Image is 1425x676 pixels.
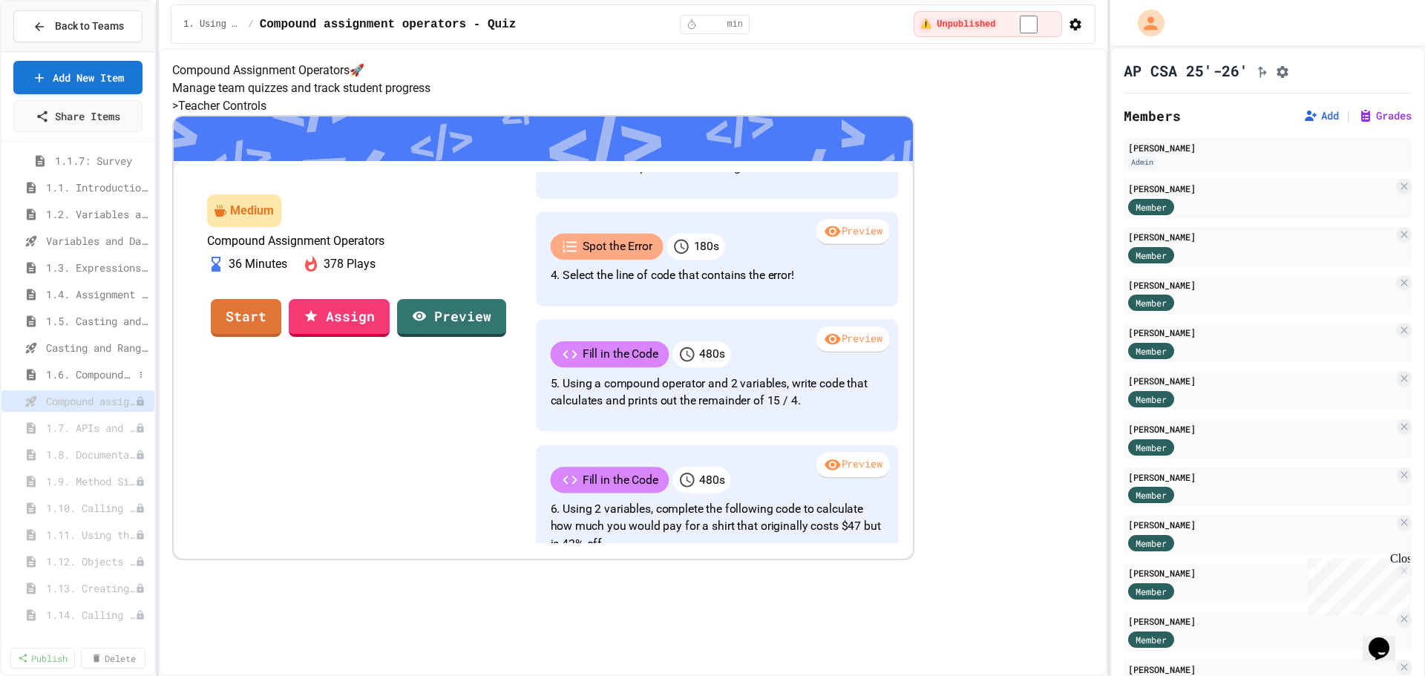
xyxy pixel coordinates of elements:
div: Preview [817,326,890,353]
span: Member [1136,633,1167,646]
span: 1.9. Method Signatures [46,473,135,489]
input: publish toggle [1002,16,1055,33]
h1: AP CSA 25'-26' [1124,60,1248,81]
p: 480 s [700,346,725,364]
div: Unpublished [135,503,145,513]
span: 1.5. Casting and Ranges of Values [46,313,148,329]
div: [PERSON_NAME] [1128,278,1394,292]
span: Member [1136,536,1167,550]
div: Preview [817,453,890,479]
iframe: chat widget [1302,552,1410,615]
h5: > Teacher Controls [172,97,1093,115]
div: Unpublished [135,610,145,620]
div: [PERSON_NAME] [1128,230,1394,243]
span: Member [1136,441,1167,454]
span: 1.12. Objects - Instances of Classes [46,554,135,569]
span: 1.4. Assignment and Input [46,286,148,302]
span: 1.7. APIs and Libraries [46,420,135,436]
div: Unpublished [135,530,145,540]
p: 4. Select the line of code that contains the error! [551,267,884,285]
span: Member [1136,344,1167,358]
a: Start [211,299,281,337]
div: Chat with us now!Close [6,6,102,94]
span: 1.3. Expressions and Output [New] [46,260,148,275]
p: Fill in the Code [583,346,658,364]
span: Back to Teams [55,19,124,34]
span: 1.14. Calling Instance Methods [46,607,135,623]
span: Compound assignment operators - Quiz [260,16,517,33]
div: Unpublished [135,396,145,407]
p: 180 s [694,238,719,256]
span: Member [1136,393,1167,406]
span: 1.1.7: Survey [55,153,148,168]
button: Add [1303,108,1339,123]
span: min [727,19,743,30]
span: 1.10. Calling Class Methods [46,500,135,516]
p: 5. Using a compound operator and 2 variables, write code that calculates and prints out the remai... [551,375,884,410]
span: 1.11. Using the Math Class [46,527,135,542]
h4: Compound Assignment Operators 🚀 [172,62,1093,79]
p: 480 s [700,471,725,489]
button: Assignment Settings [1275,62,1290,79]
span: 1.2. Variables and Data Types [46,206,148,222]
div: [PERSON_NAME] [1128,141,1407,154]
div: Unpublished [135,583,145,594]
div: [PERSON_NAME] [1128,374,1394,387]
div: [PERSON_NAME] [1128,566,1394,580]
p: Spot the Error [583,238,652,256]
a: Delete [81,648,145,669]
span: Member [1136,296,1167,309]
span: / [248,19,253,30]
span: Variables and Data Types - Quiz [46,233,148,249]
span: Member [1136,200,1167,214]
a: Assign [289,299,390,337]
div: Preview [817,219,890,246]
button: Back to Teams [13,10,142,42]
div: [PERSON_NAME] [1128,470,1394,484]
button: Click to see fork details [1254,62,1269,79]
p: Fill in the Code [583,471,658,489]
p: Manage team quizzes and track student progress [172,79,1093,97]
p: 378 Plays [324,255,376,273]
a: Share Items [13,100,142,132]
p: Compound Assignment Operators [207,234,507,248]
span: Member [1136,585,1167,598]
a: Add New Item [13,61,142,94]
iframe: chat widget [1363,617,1410,661]
h2: Members [1124,105,1181,126]
div: Unpublished [135,557,145,567]
span: 1. Using Objects and Methods [183,19,242,30]
p: 6. Using 2 variables, complete the following code to calculate how much you would pay for a shirt... [551,500,884,553]
span: Member [1136,249,1167,262]
div: [PERSON_NAME] [1128,663,1394,676]
div: [PERSON_NAME] [1128,518,1394,531]
span: ⚠️ Unpublished [920,19,995,30]
div: [PERSON_NAME] [1128,326,1394,339]
p: 36 Minutes [229,255,287,273]
span: Casting and Ranges of variables - Quiz [46,340,148,355]
div: Unpublished [135,423,145,433]
div: Admin [1128,156,1156,168]
a: Preview [397,299,506,337]
span: 1.13. Creating and Initializing Objects: Constructors [46,580,135,596]
span: Member [1136,488,1167,502]
div: My Account [1122,6,1168,40]
span: Compound assignment operators - Quiz [46,393,135,409]
div: [PERSON_NAME] [1128,182,1394,195]
button: Grades [1358,108,1412,123]
button: More options [134,367,148,382]
div: Unpublished [135,450,145,460]
a: Publish [10,648,75,669]
span: 1.1. Introduction to Algorithms, Programming, and Compilers [46,180,148,195]
div: Medium [230,202,274,220]
span: | [1345,107,1352,125]
div: [PERSON_NAME] [1128,614,1394,628]
div: ⚠️ Students cannot see this content! Click the toggle to publish it and make it visible to your c... [914,11,1061,37]
div: Unpublished [135,476,145,487]
span: 1.15. Strings [46,634,135,649]
span: 1.6. Compound Assignment Operators [46,367,134,382]
span: 1.8. Documentation with Comments and Preconditions [46,447,135,462]
div: [PERSON_NAME] [1128,422,1394,436]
